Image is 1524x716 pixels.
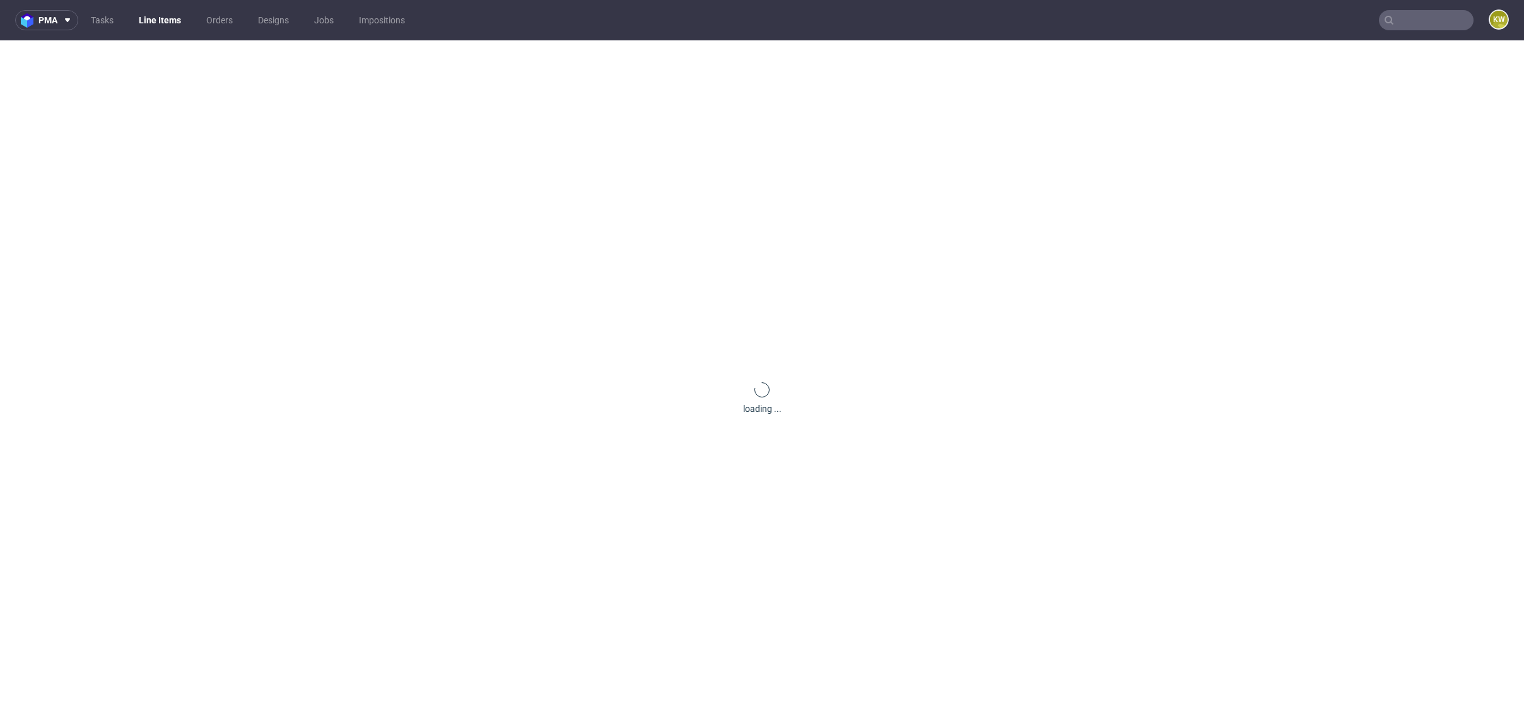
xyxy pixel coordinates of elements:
figcaption: KW [1490,11,1508,28]
a: Orders [199,10,240,30]
img: logo [21,13,38,28]
a: Designs [250,10,296,30]
button: pma [15,10,78,30]
a: Line Items [131,10,189,30]
a: Jobs [307,10,341,30]
span: pma [38,16,57,25]
a: Impositions [351,10,413,30]
div: loading ... [743,402,782,415]
a: Tasks [83,10,121,30]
